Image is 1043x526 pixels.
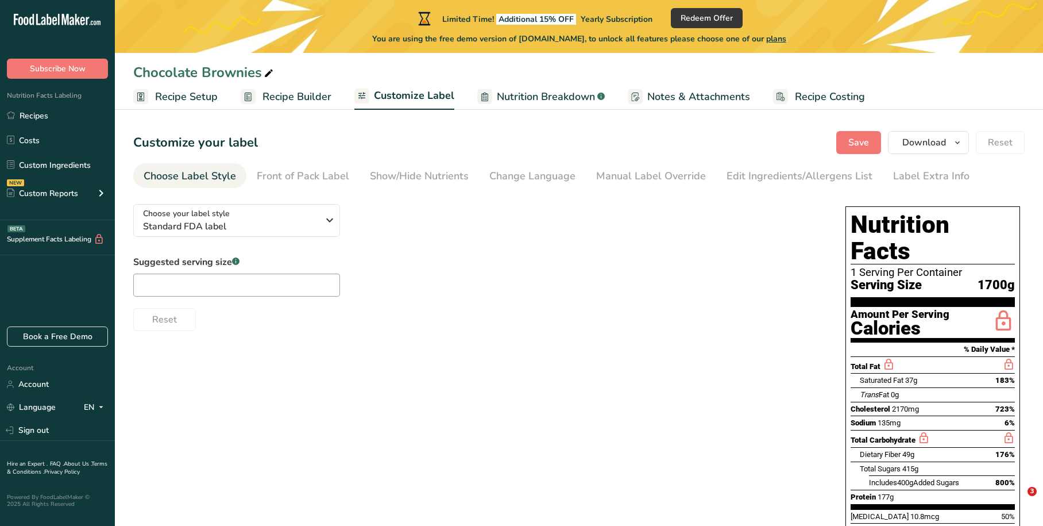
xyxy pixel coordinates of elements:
span: Dietary Fiber [860,450,901,459]
span: Saturated Fat [860,376,903,385]
div: Front of Pack Label [257,168,349,184]
span: 10.8mcg [910,512,939,521]
span: Sodium [851,419,876,427]
a: Hire an Expert . [7,460,48,468]
span: 800% [995,478,1015,487]
a: Nutrition Breakdown [477,84,605,110]
span: Recipe Setup [155,89,218,105]
div: Limited Time! [416,11,652,25]
span: 37g [905,376,917,385]
span: 2170mg [892,405,919,413]
div: Powered By FoodLabelMaker © 2025 All Rights Reserved [7,494,108,508]
span: 3 [1027,487,1037,496]
div: Chocolate Brownies [133,62,276,83]
span: 49g [902,450,914,459]
button: Reset [976,131,1025,154]
span: 1700g [978,278,1015,293]
div: Choose Label Style [144,168,236,184]
span: 6% [1005,419,1015,427]
span: Total Fat [851,362,880,371]
span: 415g [902,464,918,473]
a: Privacy Policy [44,468,80,476]
label: Suggested serving size [133,255,340,269]
iframe: Intercom live chat [1004,487,1032,515]
a: Language [7,397,56,417]
a: Book a Free Demo [7,327,108,347]
span: Subscribe Now [30,63,86,75]
span: Recipe Builder [262,89,331,105]
div: Calories [851,320,949,337]
span: Recipe Costing [795,89,865,105]
span: Save [848,136,869,149]
a: Recipe Builder [241,84,331,110]
span: 177g [878,493,894,501]
span: Yearly Subscription [581,14,652,25]
div: Label Extra Info [893,168,969,184]
span: Redeem Offer [681,12,733,24]
a: Customize Label [354,83,454,110]
span: plans [766,33,786,44]
button: Save [836,131,881,154]
span: Choose your label style [143,208,230,220]
span: Total Carbohydrate [851,436,915,444]
a: Terms & Conditions . [7,460,107,476]
span: Fat [860,390,889,399]
a: About Us . [64,460,91,468]
button: Download [888,131,969,154]
div: Edit Ingredients/Allergens List [727,168,872,184]
div: EN [84,401,108,414]
span: 50% [1001,512,1015,521]
span: 135mg [878,419,901,427]
button: Redeem Offer [671,8,743,28]
h1: Customize your label [133,133,258,152]
span: Cholesterol [851,405,890,413]
span: 400g [897,478,913,487]
a: Notes & Attachments [628,84,750,110]
span: Standard FDA label [143,220,318,233]
i: Trans [860,390,879,399]
span: Download [902,136,946,149]
a: Recipe Costing [773,84,865,110]
div: Amount Per Serving [851,309,949,320]
span: Notes & Attachments [647,89,750,105]
div: NEW [7,179,24,186]
span: 0g [891,390,899,399]
button: Reset [133,308,196,331]
span: You are using the free demo version of [DOMAIN_NAME], to unlock all features please choose one of... [372,33,786,45]
span: Additional 15% OFF [496,14,576,25]
a: FAQ . [50,460,64,468]
div: 1 Serving Per Container [851,267,1015,278]
span: 183% [995,376,1015,385]
a: Recipe Setup [133,84,218,110]
div: Show/Hide Nutrients [370,168,469,184]
h1: Nutrition Facts [851,212,1015,264]
span: Protein [851,493,876,501]
span: 723% [995,405,1015,413]
span: Nutrition Breakdown [497,89,595,105]
div: Custom Reports [7,187,78,199]
span: [MEDICAL_DATA] [851,512,909,521]
span: Customize Label [374,88,454,103]
div: Manual Label Override [596,168,706,184]
span: 176% [995,450,1015,459]
span: Total Sugars [860,464,901,473]
span: Reset [988,136,1013,149]
section: % Daily Value * [851,343,1015,356]
div: Change Language [489,168,575,184]
span: Reset [152,313,177,327]
button: Choose your label style Standard FDA label [133,204,340,237]
div: BETA [7,225,25,232]
span: Serving Size [851,278,922,293]
button: Subscribe Now [7,59,108,79]
span: Includes Added Sugars [869,478,959,487]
